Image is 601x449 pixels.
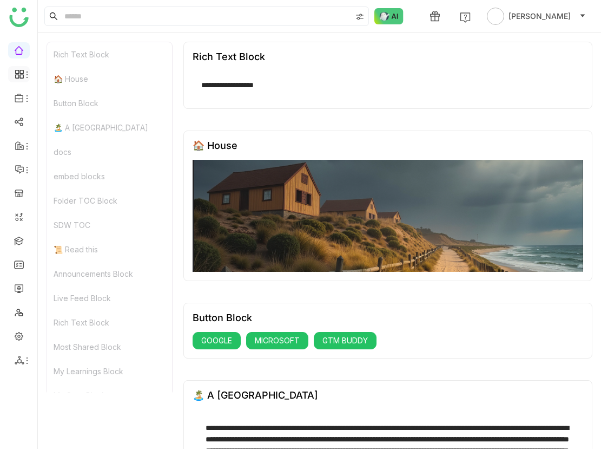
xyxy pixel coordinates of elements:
span: MICROSOFT [255,335,300,347]
img: 68553b2292361c547d91f02a [193,160,583,272]
div: My Learnings Block [47,359,172,383]
div: Folder TOC Block [47,188,172,213]
button: [PERSON_NAME] [485,8,588,25]
img: avatar [487,8,504,25]
button: MICROSOFT [246,332,308,349]
div: 📜 Read this [47,237,172,262]
span: GOOGLE [201,335,232,347]
div: Most Shared Block [47,335,172,359]
div: Rich Text Block [193,51,265,62]
span: [PERSON_NAME] [508,10,571,22]
button: GOOGLE [193,332,241,349]
div: 🏝️ A [GEOGRAPHIC_DATA] [47,115,172,140]
div: 🏠 House [47,67,172,91]
button: GTM BUDDY [314,332,377,349]
span: GTM BUDDY [322,335,368,347]
div: Announcements Block [47,262,172,286]
img: logo [9,8,29,27]
div: docs [47,140,172,164]
div: embed blocks [47,164,172,188]
div: Live Feed Block [47,286,172,310]
img: ask-buddy-normal.svg [374,8,404,24]
div: SDW TOC [47,213,172,237]
div: Rich Text Block [47,42,172,67]
img: search-type.svg [355,12,364,21]
div: Button Block [193,312,252,323]
div: Button Block [47,91,172,115]
img: help.svg [460,12,471,23]
div: 🏠 House [193,140,237,151]
div: My Stats Block [47,383,172,408]
div: 🏝️ A [GEOGRAPHIC_DATA] [193,389,318,401]
div: Rich Text Block [47,310,172,335]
